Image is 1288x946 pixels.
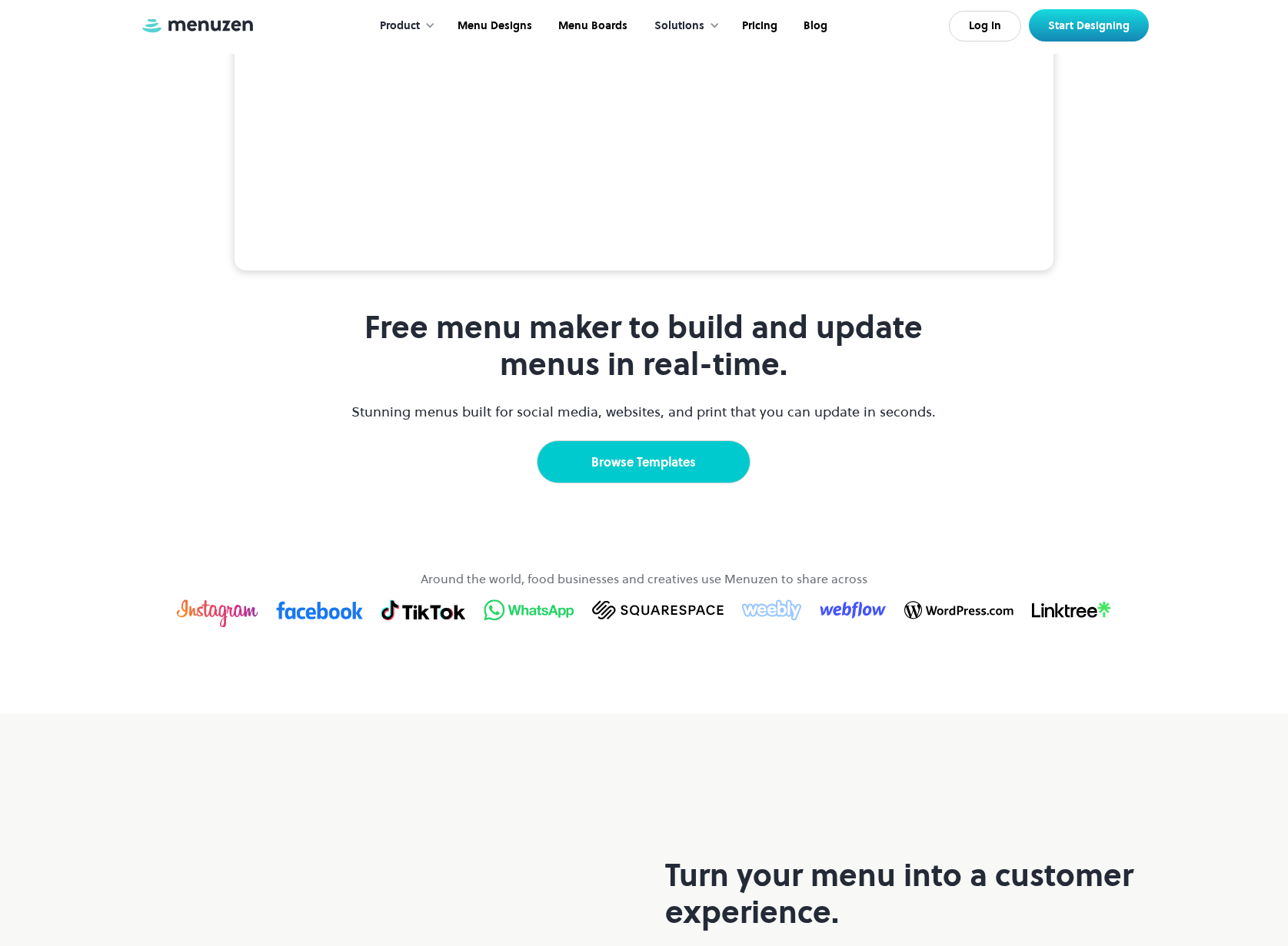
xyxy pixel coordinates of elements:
h1: Free menu maker to build and update menus in real-time. [350,309,938,383]
div: Solutions [639,2,727,50]
a: Pricing [727,2,789,50]
a: Menu Designs [443,2,544,50]
h2: Turn your menu into a customer experience. [665,857,1149,931]
p: Stunning menus built for social media, websites, and print that you can update in seconds. [350,401,938,422]
a: Browse Templates [537,440,751,483]
div: Solutions [654,18,704,35]
a: Start Designing [1029,9,1149,41]
div: Product [380,18,420,35]
div: Product [364,2,443,50]
a: Log In [949,11,1021,41]
p: Around the world, food businesses and creatives use Menuzen to share across [421,569,867,588]
a: Menu Boards [544,2,639,50]
a: Blog [789,2,839,50]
